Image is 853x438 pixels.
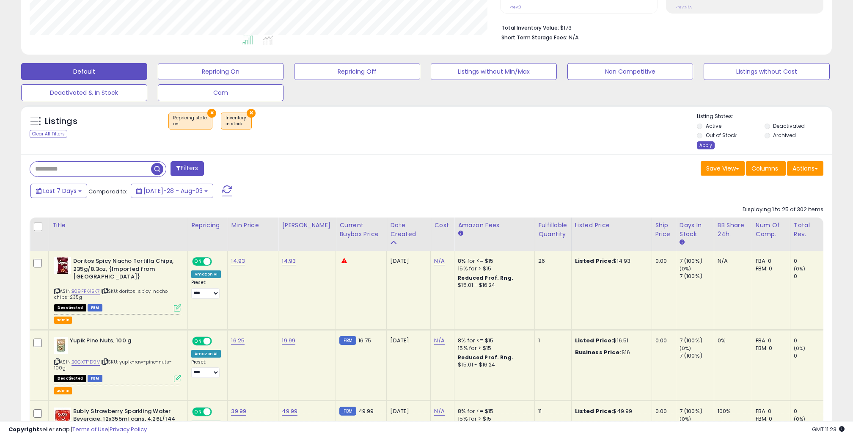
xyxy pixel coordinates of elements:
[567,63,693,80] button: Non Competitive
[131,184,213,198] button: [DATE]-28 - Aug-03
[191,350,221,358] div: Amazon AI
[282,407,297,416] a: 49.99
[704,63,830,80] button: Listings without Cost
[158,84,284,101] button: Cam
[575,337,645,344] div: $16.51
[54,337,68,354] img: 41qLHJL3ezL._SL40_.jpg
[680,408,714,415] div: 7 (100%)
[697,113,831,121] p: Listing States:
[72,288,100,295] a: B09FFK45K7
[718,408,746,415] div: 100%
[30,184,87,198] button: Last 7 Days
[390,408,424,415] div: [DATE]
[434,257,444,265] a: N/A
[358,407,374,415] span: 49.99
[458,230,463,237] small: Amazon Fees.
[54,317,72,324] button: admin
[434,407,444,416] a: N/A
[191,359,221,378] div: Preset:
[458,221,531,230] div: Amazon Fees
[718,337,746,344] div: 0%
[794,408,828,415] div: 0
[282,221,332,230] div: [PERSON_NAME]
[701,161,745,176] button: Save View
[193,258,204,265] span: ON
[718,221,748,239] div: BB Share 24h.
[743,206,823,214] div: Displaying 1 to 25 of 302 items
[339,336,356,345] small: FBM
[746,161,786,176] button: Columns
[54,375,86,382] span: All listings that are unavailable for purchase on Amazon for any reason other than out-of-stock
[756,257,784,265] div: FBA: 0
[282,336,295,345] a: 19.99
[54,408,71,424] img: 41xjaorPkQL._SL40_.jpg
[231,257,245,265] a: 14.93
[756,221,787,239] div: Num of Comp.
[706,132,737,139] label: Out of Stock
[756,265,784,273] div: FBM: 0
[773,132,796,139] label: Archived
[697,141,715,149] div: Apply
[458,354,513,361] b: Reduced Prof. Rng.
[787,161,823,176] button: Actions
[231,221,275,230] div: Min Price
[458,257,528,265] div: 8% for <= $15
[756,408,784,415] div: FBA: 0
[431,63,557,80] button: Listings without Min/Max
[45,116,77,127] h5: Listings
[390,337,424,344] div: [DATE]
[211,408,224,415] span: OFF
[434,221,451,230] div: Cost
[680,273,714,280] div: 7 (100%)
[72,425,108,433] a: Terms of Use
[247,109,256,118] button: ×
[54,337,181,381] div: ASIN:
[501,24,559,31] b: Total Inventory Value:
[756,344,784,352] div: FBM: 0
[171,161,204,176] button: Filters
[158,63,284,80] button: Repricing On
[458,282,528,289] div: $15.01 - $16.24
[193,408,204,415] span: ON
[21,63,147,80] button: Default
[54,288,171,300] span: | SKU: doritos-spicy-nacho-chips-235g
[226,115,247,127] span: Inventory :
[458,344,528,352] div: 15% for > $15
[501,34,567,41] b: Short Term Storage Fees:
[655,221,672,239] div: Ship Price
[575,349,645,356] div: $16
[52,221,184,230] div: Title
[21,84,147,101] button: Deactivated & In Stock
[794,273,828,280] div: 0
[390,257,424,265] div: [DATE]
[8,425,39,433] strong: Copyright
[575,408,645,415] div: $49.99
[54,304,86,311] span: All listings that are unavailable for purchase on Amazon for any reason other than out-of-stock
[231,336,245,345] a: 16.25
[88,375,103,382] span: FBM
[193,337,204,344] span: ON
[211,337,224,344] span: OFF
[751,164,778,173] span: Columns
[655,337,669,344] div: 0.00
[73,408,176,433] b: Bubly Strawberry Sparkling Water Beverage, 12x355ml cans, 4.26L/144 oz
[655,408,669,415] div: 0.00
[538,337,564,344] div: 1
[794,352,828,360] div: 0
[538,257,564,265] div: 26
[72,358,100,366] a: B0CXTP1D9V
[458,265,528,273] div: 15% for > $15
[54,387,72,394] button: admin
[794,265,806,272] small: (0%)
[569,33,579,41] span: N/A
[458,337,528,344] div: 8% for <= $15
[538,221,567,239] div: Fulfillable Quantity
[794,337,828,344] div: 0
[54,257,71,274] img: 41oPmRY2bdL._SL40_.jpg
[680,345,691,352] small: (0%)
[718,257,746,265] div: N/A
[282,257,296,265] a: 14.93
[538,408,564,415] div: 11
[434,336,444,345] a: N/A
[458,408,528,415] div: 8% for <= $15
